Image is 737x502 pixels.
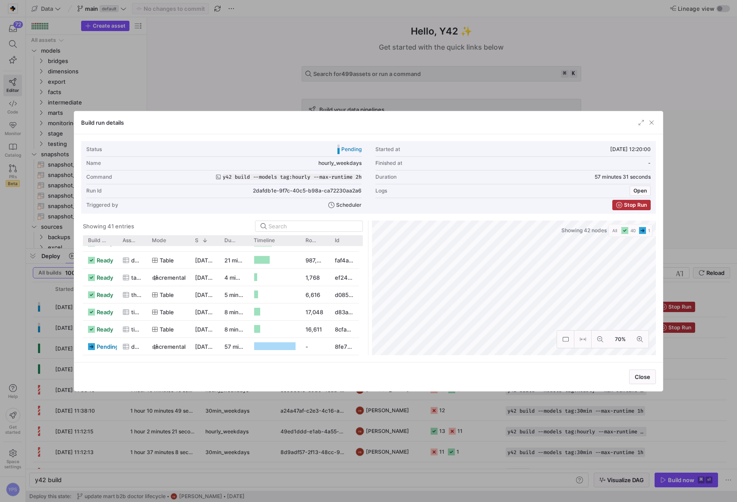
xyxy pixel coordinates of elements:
[336,202,362,208] span: Scheduler
[609,331,631,348] button: 70%
[630,186,651,196] button: Open
[330,303,359,320] div: d83aa618-f6cb-4378-bd66-8b5d0cbd3d28
[195,257,238,264] span: [DATE] 12:20:02
[195,326,238,333] span: [DATE] 12:20:02
[610,146,651,152] span: [DATE] 12:20:00
[300,252,330,268] div: 987,211
[330,252,359,268] div: faf4af7e-07dc-40b0-bdc7-4920f080fe64
[613,335,627,344] span: 70%
[131,338,142,355] span: deals_history
[375,188,387,194] div: Logs
[97,321,113,338] span: ready
[195,274,238,281] span: [DATE] 12:20:02
[195,237,198,243] span: Started at
[83,286,359,303] div: Press SPACE to select this row.
[630,228,636,233] span: 40
[131,321,142,338] span: tickets_associations
[629,369,656,384] button: Close
[97,287,113,303] span: ready
[330,269,359,286] div: ef24f0cb-aa11-40c8-90cf-0e1ffb495981
[83,321,359,338] div: Press SPACE to select this row.
[375,146,400,152] div: Started at
[612,200,651,210] button: Stop Run
[224,343,287,350] y42-duration: 57 minutes 29 seconds
[160,304,174,321] span: table
[341,146,362,152] span: Pending
[300,269,330,286] div: 1,768
[648,228,650,233] span: 1
[97,338,119,355] span: pending
[330,338,359,355] div: 8fe75c82-d1d3-4825-a48a-4c2c22d78982
[224,237,237,243] span: Duration
[635,373,650,380] span: Close
[86,202,118,208] div: Triggered by
[195,343,238,350] span: [DATE] 12:20:02
[335,237,340,243] span: Id
[330,321,359,338] div: 8cfa94a8-9120-43a4-a768-e2431a7b2a95
[224,326,280,333] y42-duration: 8 minutes 6 seconds
[88,237,106,243] span: Build status
[224,274,280,281] y42-duration: 4 minutes 4 seconds
[83,338,359,355] div: Press SPACE to select this row.
[97,304,113,321] span: ready
[595,174,651,180] y42-duration: 57 minutes 31 seconds
[254,237,275,243] span: Timeline
[86,188,102,194] div: Run Id
[253,188,362,194] span: 2dafdb1e-9f7c-40c5-b98a-ca72230aa2a6
[154,338,186,355] span: incremental
[86,146,102,152] div: Status
[97,269,113,286] span: ready
[624,202,647,208] span: Stop Run
[131,287,142,303] span: therapy_report_sendouts
[83,269,359,286] div: Press SPACE to select this row.
[160,252,174,269] span: table
[83,252,359,269] div: Press SPACE to select this row.
[224,257,286,264] y42-duration: 21 minutes 43 seconds
[375,174,397,180] div: Duration
[224,291,282,298] y42-duration: 5 minutes 16 seconds
[152,237,166,243] span: Mode
[97,252,113,269] span: ready
[648,160,651,166] span: -
[160,321,174,338] span: table
[86,174,112,180] div: Command
[131,304,142,321] span: tickets
[223,174,362,180] span: y42 build --models tag:hourly --max-runtime 2h
[633,188,647,194] span: Open
[318,160,362,166] span: hourly_weekdays
[300,321,330,338] div: 16,611
[300,303,330,320] div: 17,048
[612,227,617,234] span: All
[300,338,330,355] div: -
[195,309,238,316] span: [DATE] 12:20:02
[224,309,280,316] y42-duration: 8 minutes 9 seconds
[375,160,402,166] div: Finished at
[86,160,101,166] div: Name
[154,269,186,286] span: incremental
[83,303,359,321] div: Press SPACE to select this row.
[195,291,238,298] span: [DATE] 12:20:02
[306,237,318,243] span: Rows
[123,237,135,243] span: Asset
[300,286,330,303] div: 6,616
[131,252,142,269] span: deals_associations
[268,223,357,230] input: Search
[83,223,134,230] div: Showing 41 entries
[160,287,174,303] span: table
[561,227,608,234] span: Showing 42 nodes
[81,119,124,126] h3: Build run details
[330,286,359,303] div: d085bca8-a773-4cda-8321-65a69e8e4a7b
[131,269,142,286] span: tasks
